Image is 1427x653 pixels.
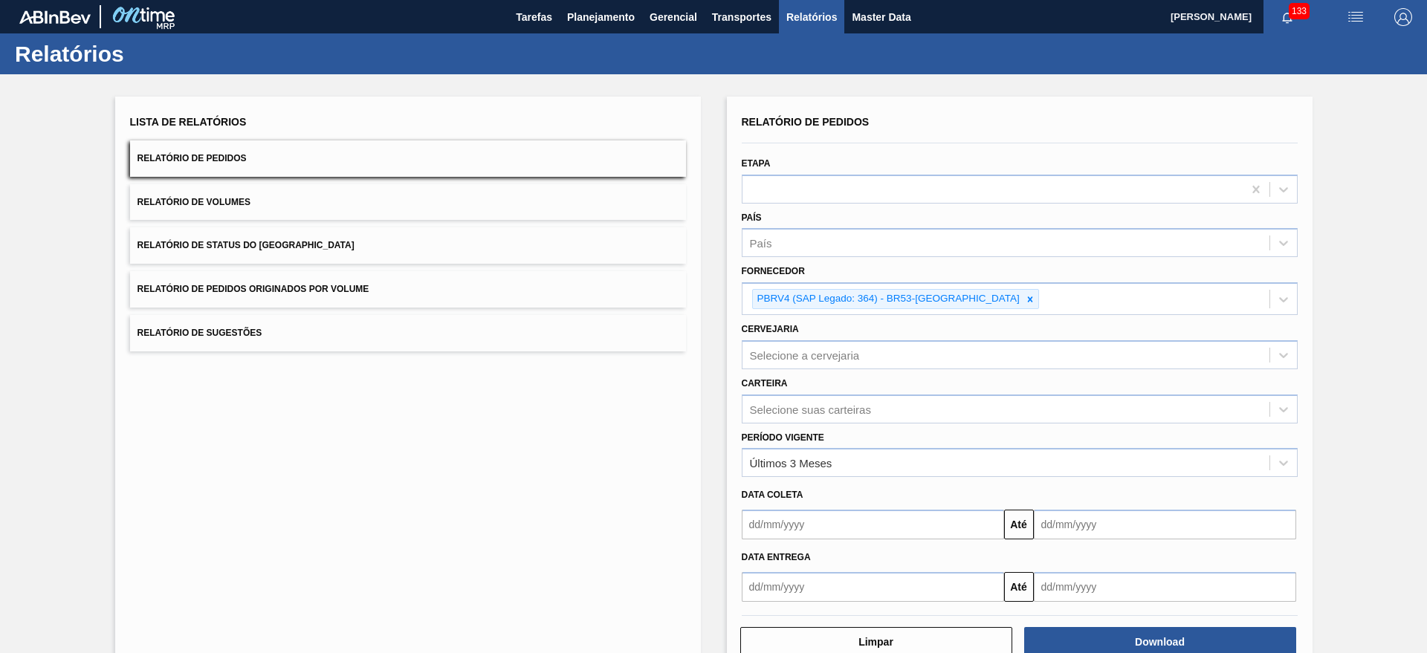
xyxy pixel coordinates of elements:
h1: Relatórios [15,45,279,62]
div: Últimos 3 Meses [750,457,832,470]
span: Master Data [852,8,910,26]
button: Relatório de Sugestões [130,315,686,351]
label: Etapa [742,158,771,169]
span: Lista de Relatórios [130,116,247,128]
button: Até [1004,510,1034,539]
span: Relatório de Pedidos [742,116,870,128]
img: Logout [1394,8,1412,26]
button: Relatório de Volumes [130,184,686,221]
label: Carteira [742,378,788,389]
span: Transportes [712,8,771,26]
span: Relatório de Pedidos Originados por Volume [137,284,369,294]
span: Data entrega [742,552,811,562]
span: Relatórios [786,8,837,26]
label: Cervejaria [742,324,799,334]
span: Data coleta [742,490,803,500]
button: Notificações [1263,7,1311,27]
input: dd/mm/yyyy [742,510,1004,539]
input: dd/mm/yyyy [1034,510,1296,539]
div: Selecione suas carteiras [750,403,871,415]
span: Relatório de Pedidos [137,153,247,163]
button: Relatório de Status do [GEOGRAPHIC_DATA] [130,227,686,264]
label: Fornecedor [742,266,805,276]
div: País [750,237,772,250]
button: Relatório de Pedidos [130,140,686,177]
button: Até [1004,572,1034,602]
span: Gerencial [650,8,697,26]
img: TNhmsLtSVTkK8tSr43FrP2fwEKptu5GPRR3wAAAABJRU5ErkJggg== [19,10,91,24]
input: dd/mm/yyyy [742,572,1004,602]
span: Relatório de Status do [GEOGRAPHIC_DATA] [137,240,355,250]
div: Selecione a cervejaria [750,348,860,361]
span: 133 [1289,3,1310,19]
span: Relatório de Sugestões [137,328,262,338]
label: Período Vigente [742,432,824,443]
label: País [742,212,762,223]
div: PBRV4 (SAP Legado: 364) - BR53-[GEOGRAPHIC_DATA] [753,290,1022,308]
span: Planejamento [567,8,635,26]
button: Relatório de Pedidos Originados por Volume [130,271,686,308]
span: Relatório de Volumes [137,197,250,207]
span: Tarefas [516,8,552,26]
input: dd/mm/yyyy [1034,572,1296,602]
img: userActions [1347,8,1365,26]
